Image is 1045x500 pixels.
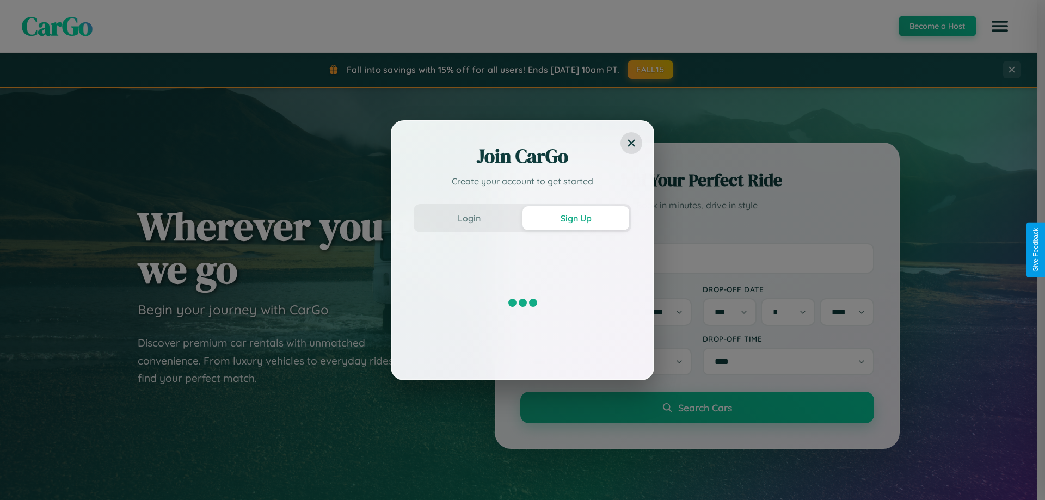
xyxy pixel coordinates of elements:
iframe: Intercom live chat [11,463,37,489]
p: Create your account to get started [414,175,631,188]
div: Give Feedback [1032,228,1040,272]
button: Sign Up [522,206,629,230]
h2: Join CarGo [414,143,631,169]
button: Login [416,206,522,230]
